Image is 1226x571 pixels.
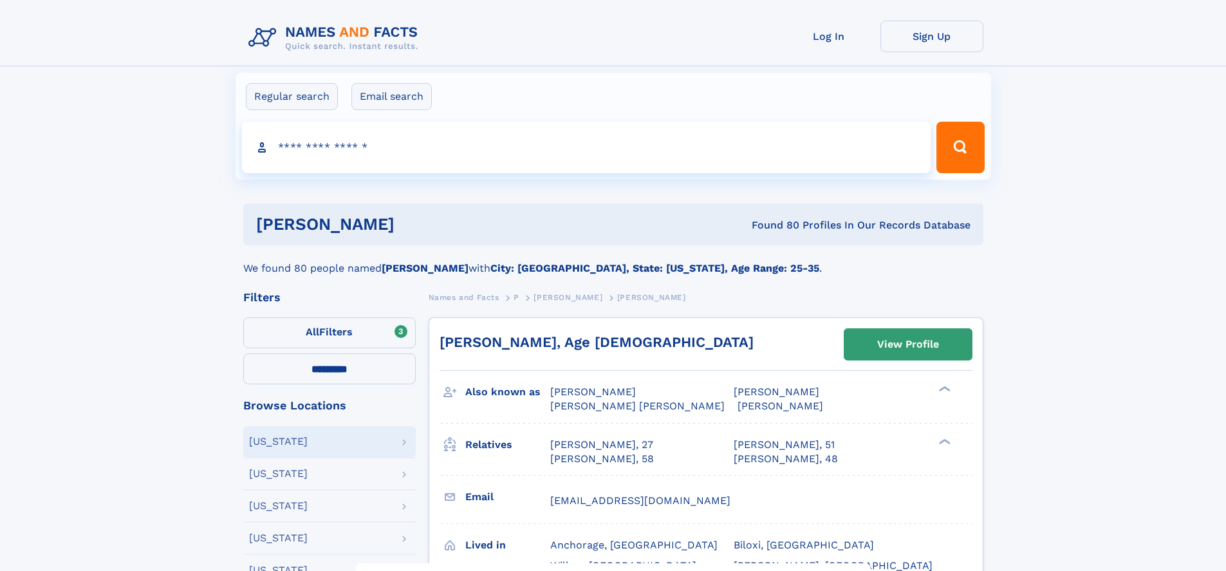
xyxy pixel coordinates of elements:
[243,292,416,303] div: Filters
[243,400,416,411] div: Browse Locations
[738,400,823,412] span: [PERSON_NAME]
[465,434,550,456] h3: Relatives
[382,262,469,274] b: [PERSON_NAME]
[465,381,550,403] h3: Also known as
[936,437,951,445] div: ❯
[844,329,972,360] a: View Profile
[550,539,718,551] span: Anchorage, [GEOGRAPHIC_DATA]
[734,452,838,466] a: [PERSON_NAME], 48
[734,539,874,551] span: Biloxi, [GEOGRAPHIC_DATA]
[440,334,754,350] a: [PERSON_NAME], Age [DEMOGRAPHIC_DATA]
[550,400,725,412] span: [PERSON_NAME] [PERSON_NAME]
[550,452,654,466] a: [PERSON_NAME], 58
[465,486,550,508] h3: Email
[880,21,983,52] a: Sign Up
[617,293,686,302] span: [PERSON_NAME]
[734,438,835,452] a: [PERSON_NAME], 51
[550,386,636,398] span: [PERSON_NAME]
[242,122,931,173] input: search input
[534,293,602,302] span: [PERSON_NAME]
[936,385,951,393] div: ❯
[550,494,730,507] span: [EMAIL_ADDRESS][DOMAIN_NAME]
[534,289,602,305] a: [PERSON_NAME]
[514,289,519,305] a: P
[351,83,432,110] label: Email search
[734,386,819,398] span: [PERSON_NAME]
[936,122,984,173] button: Search Button
[777,21,880,52] a: Log In
[490,262,819,274] b: City: [GEOGRAPHIC_DATA], State: [US_STATE], Age Range: 25-35
[429,289,499,305] a: Names and Facts
[249,533,308,543] div: [US_STATE]
[306,326,319,338] span: All
[243,317,416,348] label: Filters
[573,218,971,232] div: Found 80 Profiles In Our Records Database
[256,216,573,232] h1: [PERSON_NAME]
[243,245,983,276] div: We found 80 people named with .
[550,438,653,452] a: [PERSON_NAME], 27
[514,293,519,302] span: P
[246,83,338,110] label: Regular search
[249,469,308,479] div: [US_STATE]
[249,436,308,447] div: [US_STATE]
[249,501,308,511] div: [US_STATE]
[465,534,550,556] h3: Lived in
[243,21,429,55] img: Logo Names and Facts
[877,330,939,359] div: View Profile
